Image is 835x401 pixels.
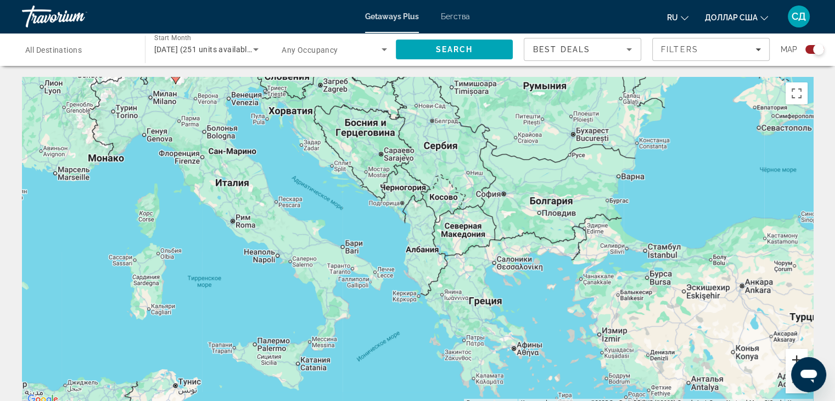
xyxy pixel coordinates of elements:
[25,46,82,54] span: All Destinations
[441,12,470,21] a: Бегства
[282,46,338,54] span: Any Occupancy
[667,9,688,25] button: Изменить язык
[705,9,768,25] button: Изменить валюту
[781,42,797,57] span: Map
[791,357,826,392] iframe: Кнопка запуска окна обмена сообщениями
[784,5,813,28] button: Меню пользователя
[786,349,808,371] button: Увеличить
[661,45,698,54] span: Filters
[533,45,590,54] span: Best Deals
[792,10,806,22] font: СД
[154,45,254,54] span: [DATE] (251 units available)
[435,45,473,54] span: Search
[786,371,808,393] button: Уменьшить
[667,13,678,22] font: ru
[396,40,513,59] button: Search
[154,34,191,42] span: Start Month
[705,13,758,22] font: доллар США
[786,82,808,104] button: Включить полноэкранный режим
[533,43,632,56] mat-select: Sort by
[652,38,770,61] button: Filters
[22,2,132,31] a: Травориум
[25,43,131,57] input: Select destination
[365,12,419,21] a: Getaways Plus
